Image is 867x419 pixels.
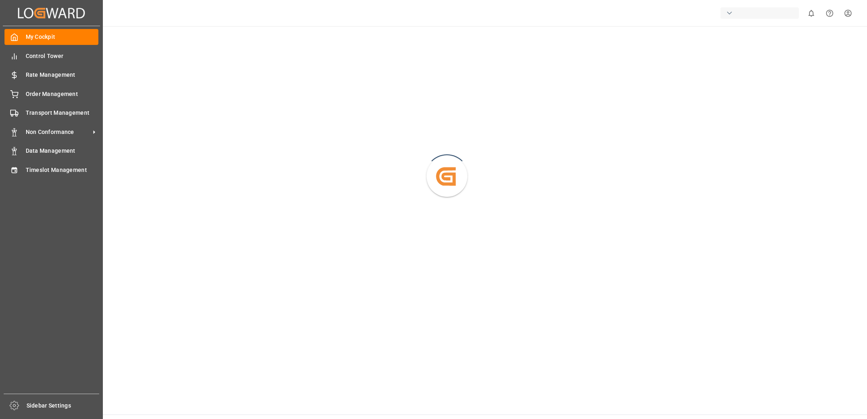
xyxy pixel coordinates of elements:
[26,166,99,174] span: Timeslot Management
[820,4,839,22] button: Help Center
[26,128,90,136] span: Non Conformance
[27,401,100,410] span: Sidebar Settings
[4,86,98,102] a: Order Management
[4,162,98,178] a: Timeslot Management
[4,29,98,45] a: My Cockpit
[802,4,820,22] button: show 0 new notifications
[26,33,99,41] span: My Cockpit
[4,48,98,64] a: Control Tower
[26,147,99,155] span: Data Management
[26,71,99,79] span: Rate Management
[4,67,98,83] a: Rate Management
[26,109,99,117] span: Transport Management
[4,105,98,121] a: Transport Management
[4,143,98,159] a: Data Management
[26,90,99,98] span: Order Management
[26,52,99,60] span: Control Tower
